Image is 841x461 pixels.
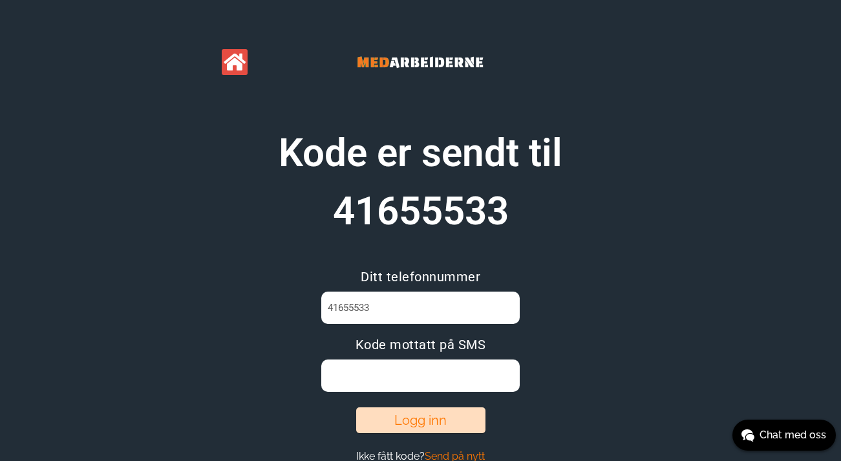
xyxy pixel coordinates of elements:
span: Ditt telefonnummer [361,269,480,284]
button: Logg inn [356,407,485,433]
img: Banner [323,39,517,85]
span: Chat med oss [760,427,826,443]
button: Chat med oss [732,420,836,451]
h1: Kode er sendt til 41655533 [259,124,582,241]
span: Kode mottatt på SMS [356,337,486,352]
